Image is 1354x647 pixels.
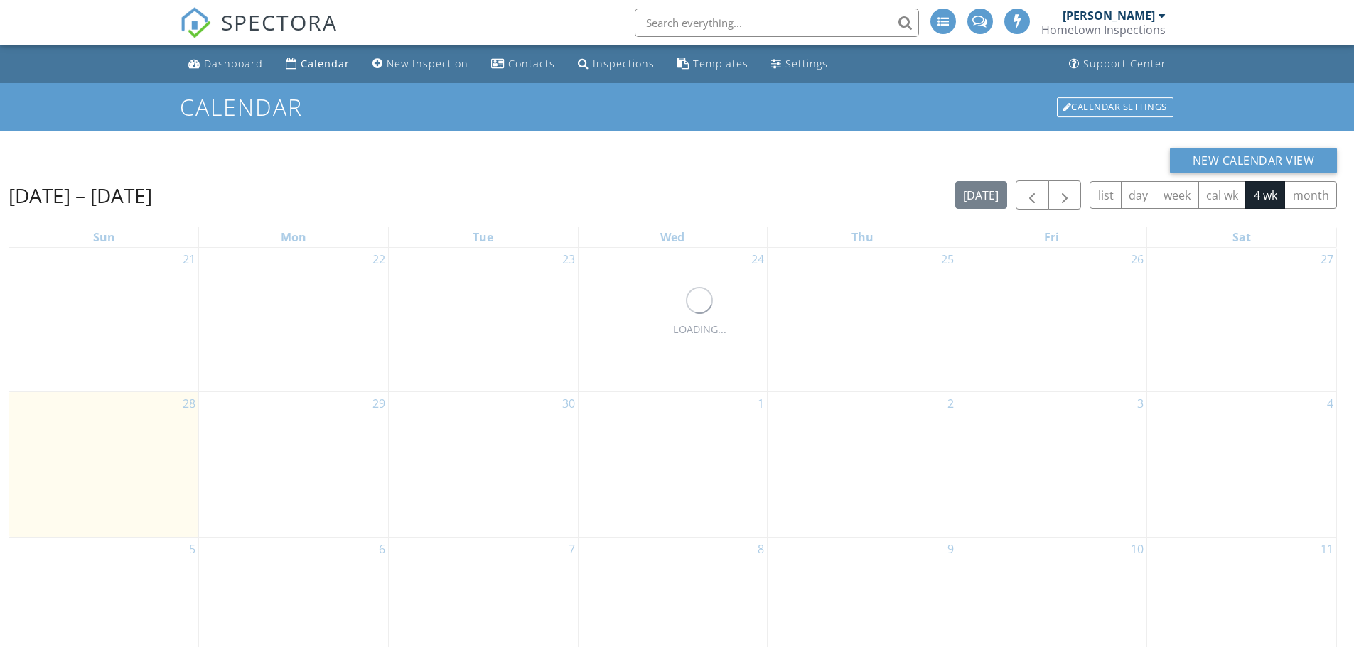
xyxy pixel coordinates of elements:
[180,248,198,271] a: Go to September 21, 2025
[370,392,388,415] a: Go to September 29, 2025
[278,227,309,247] a: Monday
[1146,392,1336,538] td: Go to October 4, 2025
[9,248,199,392] td: Go to September 21, 2025
[370,248,388,271] a: Go to September 22, 2025
[938,248,957,271] a: Go to September 25, 2025
[1324,392,1336,415] a: Go to October 4, 2025
[387,57,468,70] div: New Inspection
[186,538,198,560] a: Go to October 5, 2025
[1057,97,1173,117] div: Calendar Settings
[657,227,687,247] a: Wednesday
[180,94,1175,119] h1: Calendar
[1083,57,1166,70] div: Support Center
[693,57,748,70] div: Templates
[1090,181,1122,209] button: list
[367,51,474,77] a: New Inspection
[1146,248,1336,392] td: Go to September 27, 2025
[945,392,957,415] a: Go to October 2, 2025
[301,57,350,70] div: Calendar
[388,392,578,538] td: Go to September 30, 2025
[1041,23,1166,37] div: Hometown Inspections
[748,248,767,271] a: Go to September 24, 2025
[673,322,726,337] div: LOADING...
[1063,9,1155,23] div: [PERSON_NAME]
[559,392,578,415] a: Go to September 30, 2025
[180,19,338,49] a: SPECTORA
[221,7,338,37] span: SPECTORA
[1128,538,1146,560] a: Go to October 10, 2025
[945,538,957,560] a: Go to October 9, 2025
[470,227,496,247] a: Tuesday
[1016,180,1049,210] button: Previous
[1121,181,1156,209] button: day
[593,57,655,70] div: Inspections
[183,51,269,77] a: Dashboard
[204,57,263,70] div: Dashboard
[388,248,578,392] td: Go to September 23, 2025
[578,248,768,392] td: Go to September 24, 2025
[635,9,919,37] input: Search everything...
[180,392,198,415] a: Go to September 28, 2025
[765,51,834,77] a: Settings
[1063,51,1172,77] a: Support Center
[508,57,555,70] div: Contacts
[849,227,876,247] a: Thursday
[1170,148,1338,173] button: New Calendar View
[1041,227,1062,247] a: Friday
[957,248,1147,392] td: Go to September 26, 2025
[559,248,578,271] a: Go to September 23, 2025
[955,181,1007,209] button: [DATE]
[572,51,660,77] a: Inspections
[672,51,754,77] a: Templates
[1128,248,1146,271] a: Go to September 26, 2025
[1055,96,1175,119] a: Calendar Settings
[768,392,957,538] td: Go to October 2, 2025
[199,248,389,392] td: Go to September 22, 2025
[376,538,388,560] a: Go to October 6, 2025
[199,392,389,538] td: Go to September 29, 2025
[578,392,768,538] td: Go to October 1, 2025
[1230,227,1254,247] a: Saturday
[1318,538,1336,560] a: Go to October 11, 2025
[1134,392,1146,415] a: Go to October 3, 2025
[1245,181,1285,209] button: 4 wk
[1156,181,1199,209] button: week
[9,392,199,538] td: Go to September 28, 2025
[1318,248,1336,271] a: Go to September 27, 2025
[768,248,957,392] td: Go to September 25, 2025
[180,7,211,38] img: The Best Home Inspection Software - Spectora
[280,51,355,77] a: Calendar
[90,227,118,247] a: Sunday
[566,538,578,560] a: Go to October 7, 2025
[1198,181,1247,209] button: cal wk
[1284,181,1337,209] button: month
[485,51,561,77] a: Contacts
[1048,180,1082,210] button: Next
[755,392,767,415] a: Go to October 1, 2025
[9,181,152,210] h2: [DATE] – [DATE]
[957,392,1147,538] td: Go to October 3, 2025
[755,538,767,560] a: Go to October 8, 2025
[785,57,828,70] div: Settings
